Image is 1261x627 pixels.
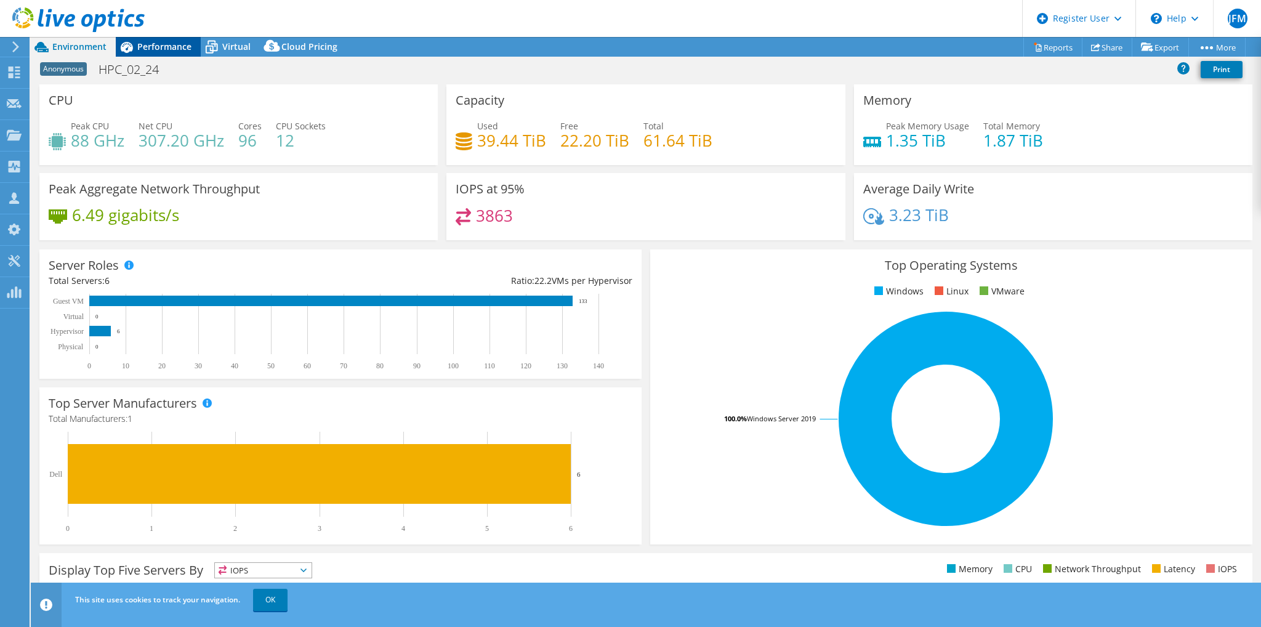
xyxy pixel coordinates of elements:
text: 30 [195,362,202,370]
text: 133 [579,298,587,304]
span: Cloud Pricing [281,41,337,52]
h4: 22.20 TiB [560,134,629,147]
a: Export [1132,38,1189,57]
h4: 3863 [476,209,513,222]
svg: \n [1151,13,1162,24]
a: More [1188,38,1246,57]
text: 4 [401,524,405,533]
span: Free [560,120,578,132]
span: Virtual [222,41,251,52]
text: 50 [267,362,275,370]
h3: Top Operating Systems [659,259,1243,272]
h3: Capacity [456,94,504,107]
text: 0 [87,362,91,370]
li: Latency [1149,562,1195,576]
text: 6 [569,524,573,533]
text: 0 [95,313,99,320]
a: Share [1082,38,1132,57]
text: 120 [520,362,531,370]
h4: 1.87 TiB [983,134,1043,147]
text: 70 [340,362,347,370]
h4: 3.23 TiB [889,208,949,222]
h1: HPC_02_24 [93,63,178,76]
span: CPU Sockets [276,120,326,132]
h3: Server Roles [49,259,119,272]
text: Hypervisor [50,327,84,336]
span: Total [643,120,664,132]
text: 0 [95,344,99,350]
h4: 6.49 gigabits/s [72,208,179,222]
span: Peak Memory Usage [886,120,969,132]
span: 22.2 [534,275,552,286]
text: Dell [49,470,62,479]
text: 40 [231,362,238,370]
h4: 1.35 TiB [886,134,969,147]
h3: Memory [863,94,911,107]
h4: 88 GHz [71,134,124,147]
h4: 61.64 TiB [643,134,712,147]
span: IOPS [215,563,312,578]
span: Performance [137,41,191,52]
li: CPU [1001,562,1032,576]
span: This site uses cookies to track your navigation. [75,594,240,605]
span: Total Memory [983,120,1040,132]
div: Ratio: VMs per Hypervisor [340,274,632,288]
text: 20 [158,362,166,370]
tspan: 100.0% [724,414,747,423]
span: Environment [52,41,107,52]
h3: CPU [49,94,73,107]
span: 6 [105,275,110,286]
text: 3 [318,524,321,533]
a: Print [1201,61,1243,78]
text: 140 [593,362,604,370]
text: Virtual [63,312,84,321]
h4: Total Manufacturers: [49,412,632,426]
h4: 39.44 TiB [477,134,546,147]
h4: 96 [238,134,262,147]
span: Net CPU [139,120,172,132]
text: 80 [376,362,384,370]
span: JFM [1228,9,1247,28]
text: 2 [233,524,237,533]
span: Used [477,120,498,132]
text: 6 [577,471,581,478]
text: 6 [117,328,120,334]
text: Guest VM [53,297,84,305]
div: Total Servers: [49,274,340,288]
text: 90 [413,362,421,370]
span: Peak CPU [71,120,109,132]
h3: Top Server Manufacturers [49,397,197,410]
span: Cores [238,120,262,132]
h4: 307.20 GHz [139,134,224,147]
span: Anonymous [40,62,87,76]
text: Physical [58,342,83,351]
text: 10 [122,362,129,370]
li: VMware [977,285,1025,298]
li: Memory [944,562,993,576]
tspan: Windows Server 2019 [747,414,816,423]
li: Linux [932,285,969,298]
span: 1 [127,413,132,424]
li: IOPS [1203,562,1237,576]
text: 110 [484,362,495,370]
text: 100 [448,362,459,370]
h3: IOPS at 95% [456,182,525,196]
li: Network Throughput [1040,562,1141,576]
text: 0 [66,524,70,533]
h3: Average Daily Write [863,182,974,196]
text: 1 [150,524,153,533]
a: OK [253,589,288,611]
text: 60 [304,362,311,370]
h4: 12 [276,134,326,147]
li: Windows [871,285,924,298]
text: 130 [557,362,568,370]
text: 5 [485,524,489,533]
h3: Peak Aggregate Network Throughput [49,182,260,196]
a: Reports [1023,38,1082,57]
